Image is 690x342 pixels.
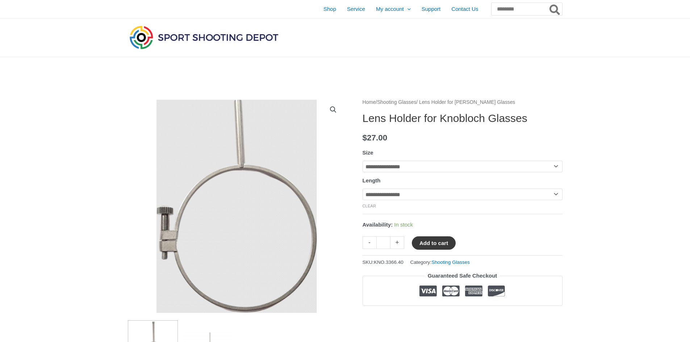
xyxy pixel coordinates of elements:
[425,271,500,281] legend: Guaranteed Safe Checkout
[327,103,340,116] a: View full-screen image gallery
[128,98,345,315] img: cmp_legal_lensholder
[363,177,381,183] label: Length
[376,236,390,249] input: Product quantity
[548,3,562,15] button: Search
[431,259,470,265] a: Shooting Glasses
[128,24,280,51] img: Sport Shooting Depot
[363,133,367,142] span: $
[374,259,403,265] span: KNO.3366.40
[363,98,563,107] nav: Breadcrumb
[412,236,456,250] button: Add to cart
[363,204,376,208] a: Clear options
[363,149,373,156] label: Size
[377,100,416,105] a: Shooting Glasses
[363,311,563,320] iframe: Customer reviews powered by Trustpilot
[394,221,413,228] span: In stock
[410,258,470,267] span: Category:
[390,236,404,249] a: +
[363,112,563,125] h1: Lens Holder for Knobloch Glasses
[363,258,403,267] span: SKU:
[363,133,388,142] bdi: 27.00
[363,236,376,249] a: -
[363,100,376,105] a: Home
[363,221,393,228] span: Availability:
